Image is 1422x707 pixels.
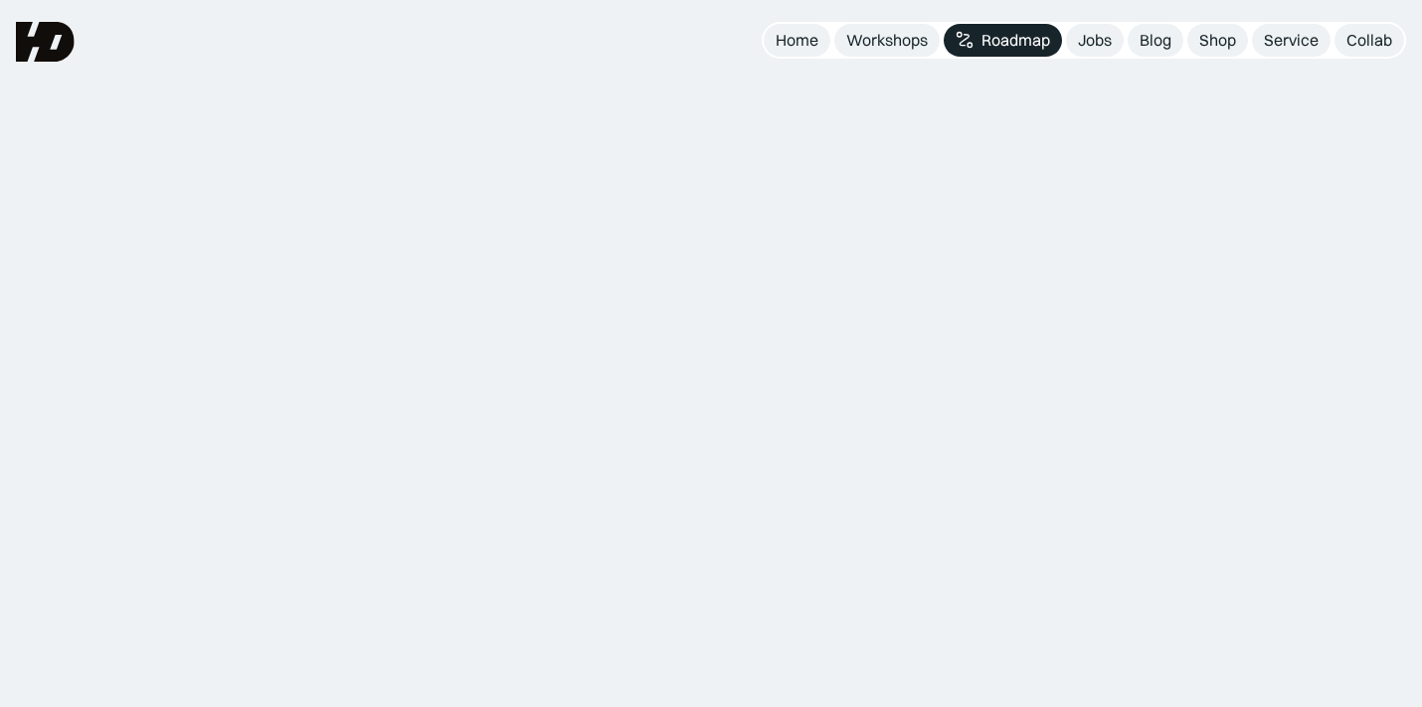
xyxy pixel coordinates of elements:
a: Shop [1187,24,1248,57]
a: Roadmap [944,24,1062,57]
a: Service [1252,24,1331,57]
div: Home [776,30,818,51]
a: Collab [1334,24,1404,57]
a: Home [764,24,830,57]
div: Shop [1199,30,1236,51]
a: Blog [1128,24,1183,57]
a: Jobs [1066,24,1124,57]
div: Jobs [1078,30,1112,51]
div: Workshops [846,30,928,51]
div: Blog [1140,30,1171,51]
div: Roadmap [981,30,1050,51]
div: Service [1264,30,1319,51]
div: Collab [1346,30,1392,51]
a: Workshops [834,24,940,57]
